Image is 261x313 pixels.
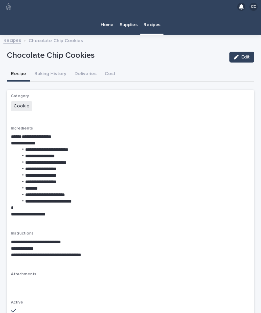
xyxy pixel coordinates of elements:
p: Supplies [120,14,138,28]
button: Deliveries [70,67,101,82]
span: Ingredients [11,126,33,131]
p: Home [101,14,114,28]
span: Edit [241,55,250,59]
span: Category [11,94,29,98]
button: Edit [229,52,254,63]
p: - [11,279,250,286]
p: Recipes [143,14,160,28]
span: Attachments [11,272,36,276]
a: Recipes [3,36,21,44]
img: 80hjoBaRqlyywVK24fQd [4,2,13,11]
button: Recipe [7,67,30,82]
a: Supplies [117,14,141,35]
span: Cookie [11,101,32,111]
p: Chocolate Chip Cookies [29,36,83,44]
button: Cost [101,67,120,82]
p: Chocolate Chip Cookies [7,51,224,60]
span: Instructions [11,231,34,236]
span: Active [11,300,23,305]
button: Baking History [30,67,70,82]
a: Recipes [140,14,163,34]
div: CC [249,3,258,11]
a: Home [98,14,117,35]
